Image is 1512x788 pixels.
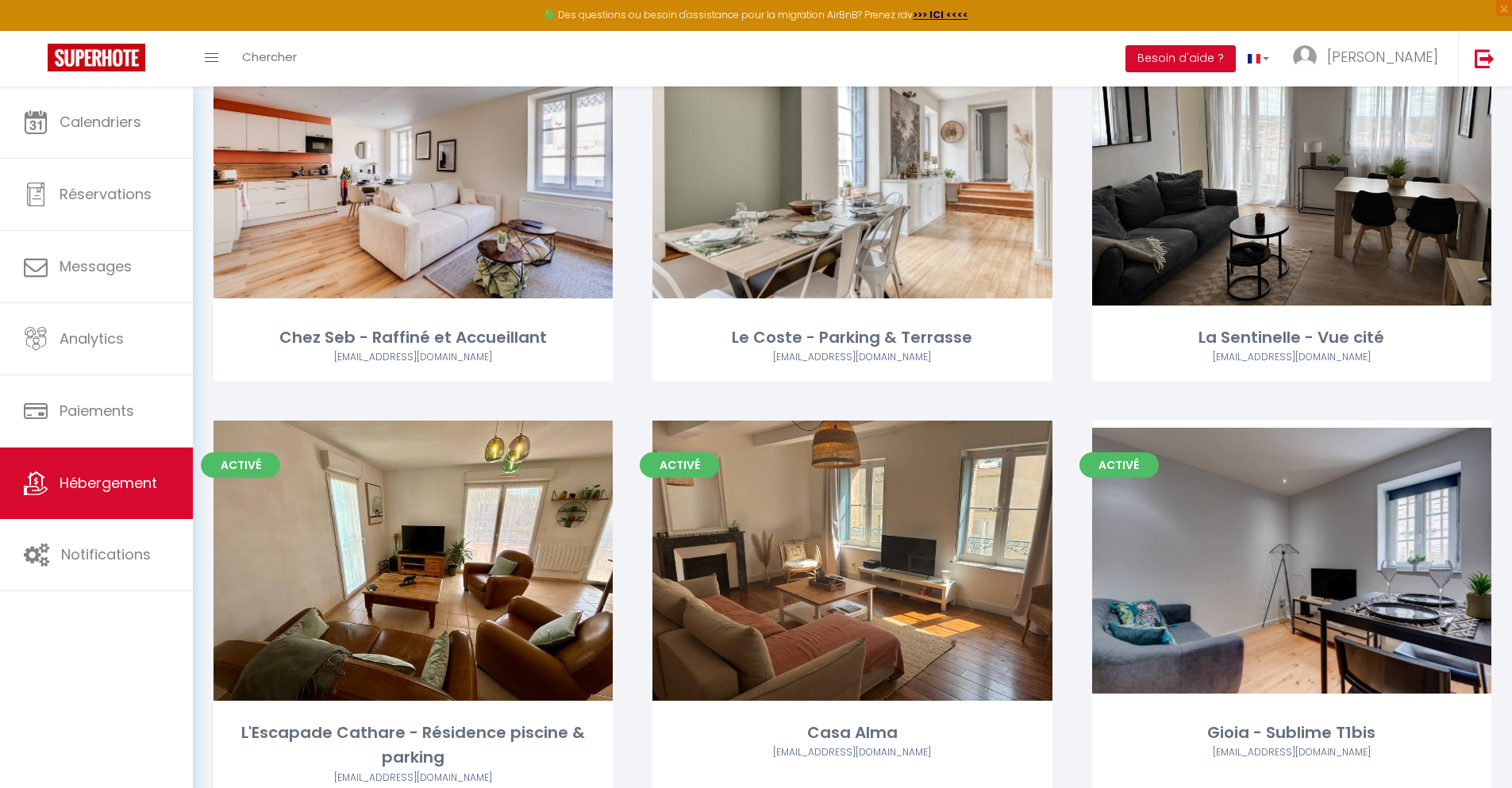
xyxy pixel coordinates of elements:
div: Gioia - Sublime T1bis [1092,721,1491,745]
span: Paiements [60,401,134,421]
div: La Sentinelle - Vue cité [1092,325,1491,350]
span: Activé [201,452,280,478]
a: Chercher [230,31,309,86]
div: Airbnb [1092,350,1491,365]
img: logout [1475,48,1495,68]
div: L'Escapade Cathare - Résidence piscine & parking [214,721,613,771]
button: Besoin d'aide ? [1125,45,1236,72]
span: Réservations [60,184,152,204]
span: Activé [640,452,719,478]
span: Chercher [242,48,297,65]
span: Messages [60,256,132,276]
div: Airbnb [214,350,613,365]
div: Chez Seb - Raffiné et Accueillant [214,325,613,350]
div: Airbnb [652,350,1052,365]
span: Calendriers [60,112,141,132]
div: Airbnb [214,771,613,786]
a: >>> ICI <<<< [913,8,968,21]
div: Airbnb [1092,745,1491,760]
span: Hébergement [60,473,157,493]
img: Super Booking [48,44,145,71]
img: ... [1293,45,1317,69]
span: Analytics [60,329,124,348]
div: Casa Alma [652,721,1052,745]
div: Airbnb [652,745,1052,760]
span: [PERSON_NAME] [1327,47,1438,67]
span: Activé [1079,452,1159,478]
div: Le Coste - Parking & Terrasse [652,325,1052,350]
a: ... [PERSON_NAME] [1281,31,1458,86]
span: Notifications [61,544,151,564]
